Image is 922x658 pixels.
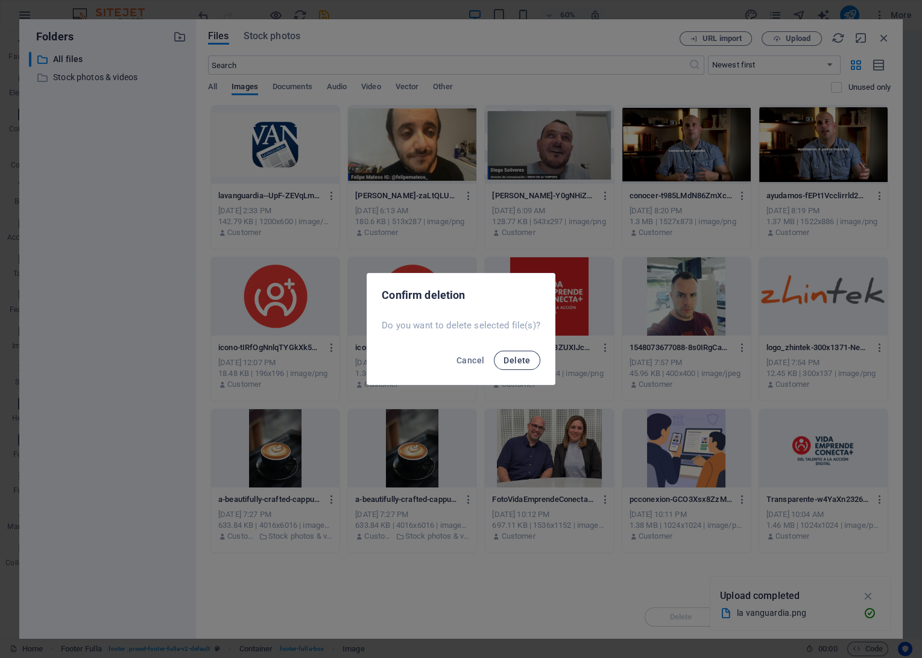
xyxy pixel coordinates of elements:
h2: Confirm deletion [382,288,540,302]
p: Do you want to delete selected file(s)? [382,319,540,331]
span: Delete [504,356,530,365]
button: Delete [494,351,540,370]
button: Cancel [452,351,489,370]
span: Cancel [456,356,484,365]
